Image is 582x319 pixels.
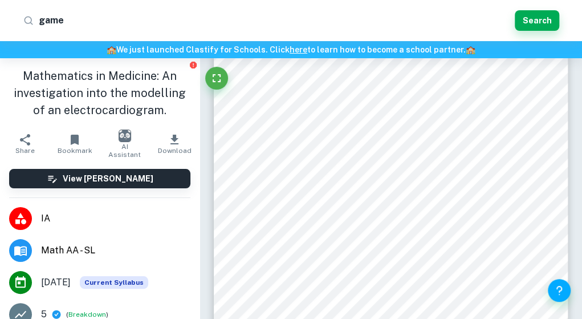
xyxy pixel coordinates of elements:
button: Report issue [189,60,197,69]
span: Current Syllabus [80,276,148,289]
button: Bookmark [50,128,100,160]
img: AI Assistant [119,130,131,142]
button: AI Assistant [100,128,150,160]
input: Search for any exemplars... [39,11,510,30]
span: AI Assistant [107,143,143,159]
span: Math AA - SL [41,244,190,257]
button: View [PERSON_NAME] [9,169,190,188]
span: Download [158,147,192,155]
button: Search [515,10,559,31]
span: Share [15,147,35,155]
div: This exemplar is based on the current syllabus. Feel free to refer to it for inspiration/ideas wh... [80,276,148,289]
button: Fullscreen [205,67,228,90]
span: 🏫 [107,45,116,54]
a: here [290,45,307,54]
h1: Mathematics in Medicine: An investigation into the modelling of an electrocardiogram. [9,67,190,119]
button: Help and Feedback [548,279,571,302]
button: Download [150,128,200,160]
span: Bookmark [58,147,92,155]
h6: We just launched Clastify for Schools. Click to learn how to become a school partner. [2,43,580,56]
span: IA [41,212,190,225]
span: 🏫 [466,45,475,54]
h6: View [PERSON_NAME] [63,172,153,185]
span: [DATE] [41,276,71,289]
